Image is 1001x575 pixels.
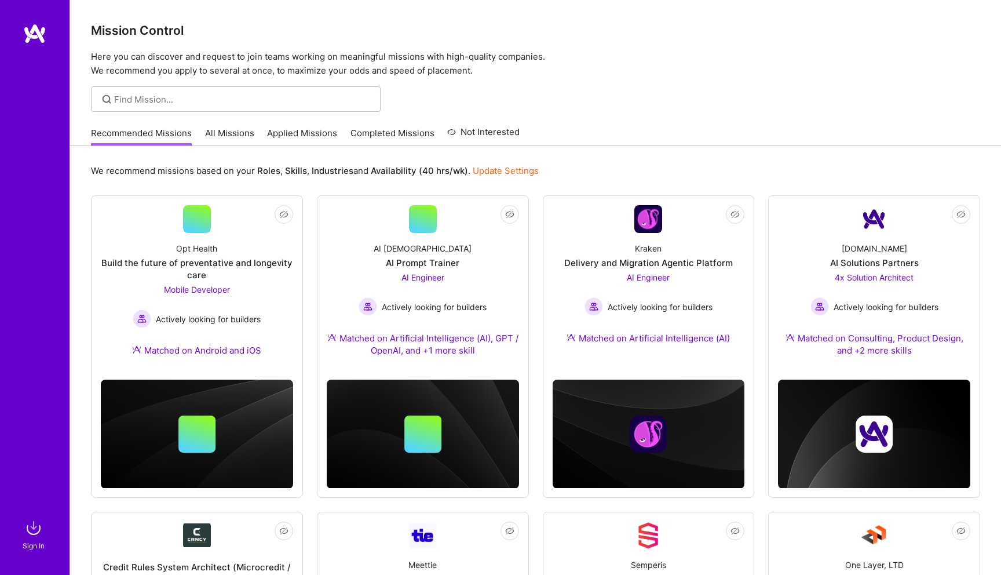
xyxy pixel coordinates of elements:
[835,272,914,282] span: 4x Solution Architect
[100,93,114,106] i: icon SearchGrey
[257,165,280,176] b: Roles
[267,127,337,146] a: Applied Missions
[730,210,740,219] i: icon EyeClosed
[567,332,730,344] div: Matched on Artificial Intelligence (AI)
[810,297,829,316] img: Actively looking for builders
[101,380,293,489] img: cover
[327,332,519,356] div: Matched on Artificial Intelligence (AI), GPT / OpenAI, and +1 more skill
[114,93,372,105] input: Find Mission...
[382,301,487,313] span: Actively looking for builders
[834,301,938,313] span: Actively looking for builders
[860,522,888,549] img: Company Logo
[23,23,46,44] img: logo
[830,257,919,269] div: AI Solutions Partners
[778,205,970,370] a: Company Logo[DOMAIN_NAME]AI Solutions Partners4x Solution Architect Actively looking for builders...
[91,23,980,38] h3: Mission Control
[447,125,520,146] a: Not Interested
[327,333,337,342] img: Ateam Purple Icon
[183,523,211,547] img: Company Logo
[608,301,713,313] span: Actively looking for builders
[279,210,288,219] i: icon EyeClosed
[630,416,667,453] img: Company logo
[631,559,666,571] div: Semperis
[553,380,745,489] img: cover
[386,257,459,269] div: AI Prompt Trainer
[634,205,662,233] img: Company Logo
[845,559,904,571] div: One Layer, LTD
[132,345,141,354] img: Ateam Purple Icon
[786,333,795,342] img: Ateam Purple Icon
[842,242,907,254] div: [DOMAIN_NAME]
[371,165,468,176] b: Availability (40 hrs/wk)
[359,297,377,316] img: Actively looking for builders
[730,526,740,536] i: icon EyeClosed
[401,272,444,282] span: AI Engineer
[91,127,192,146] a: Recommended Missions
[635,242,662,254] div: Kraken
[101,205,293,370] a: Opt HealthBuild the future of preventative and longevity careMobile Developer Actively looking fo...
[567,333,576,342] img: Ateam Purple Icon
[101,257,293,281] div: Build the future of preventative and longevity care
[408,559,437,571] div: Meettie
[350,127,434,146] a: Completed Missions
[564,257,733,269] div: Delivery and Migration Agentic Platform
[634,522,662,549] img: Company Logo
[132,344,261,356] div: Matched on Android and iOS
[285,165,307,176] b: Skills
[312,165,353,176] b: Industries
[133,310,151,328] img: Actively looking for builders
[22,516,45,540] img: sign in
[584,297,603,316] img: Actively looking for builders
[956,210,966,219] i: icon EyeClosed
[856,416,893,453] img: Company logo
[24,516,45,552] a: sign inSign In
[279,526,288,536] i: icon EyeClosed
[860,205,888,233] img: Company Logo
[409,523,437,548] img: Company Logo
[505,526,514,536] i: icon EyeClosed
[627,272,670,282] span: AI Engineer
[553,205,745,358] a: Company LogoKrakenDelivery and Migration Agentic PlatformAI Engineer Actively looking for builder...
[91,165,539,177] p: We recommend missions based on your , , and .
[374,242,472,254] div: AI [DEMOGRAPHIC_DATA]
[505,210,514,219] i: icon EyeClosed
[176,242,217,254] div: Opt Health
[156,313,261,325] span: Actively looking for builders
[91,50,980,78] p: Here you can discover and request to join teams working on meaningful missions with high-quality ...
[205,127,254,146] a: All Missions
[327,380,519,489] img: cover
[956,526,966,536] i: icon EyeClosed
[473,165,539,176] a: Update Settings
[23,540,45,552] div: Sign In
[778,332,970,356] div: Matched on Consulting, Product Design, and +2 more skills
[778,380,970,489] img: cover
[327,205,519,370] a: AI [DEMOGRAPHIC_DATA]AI Prompt TrainerAI Engineer Actively looking for buildersActively looking f...
[164,285,230,294] span: Mobile Developer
